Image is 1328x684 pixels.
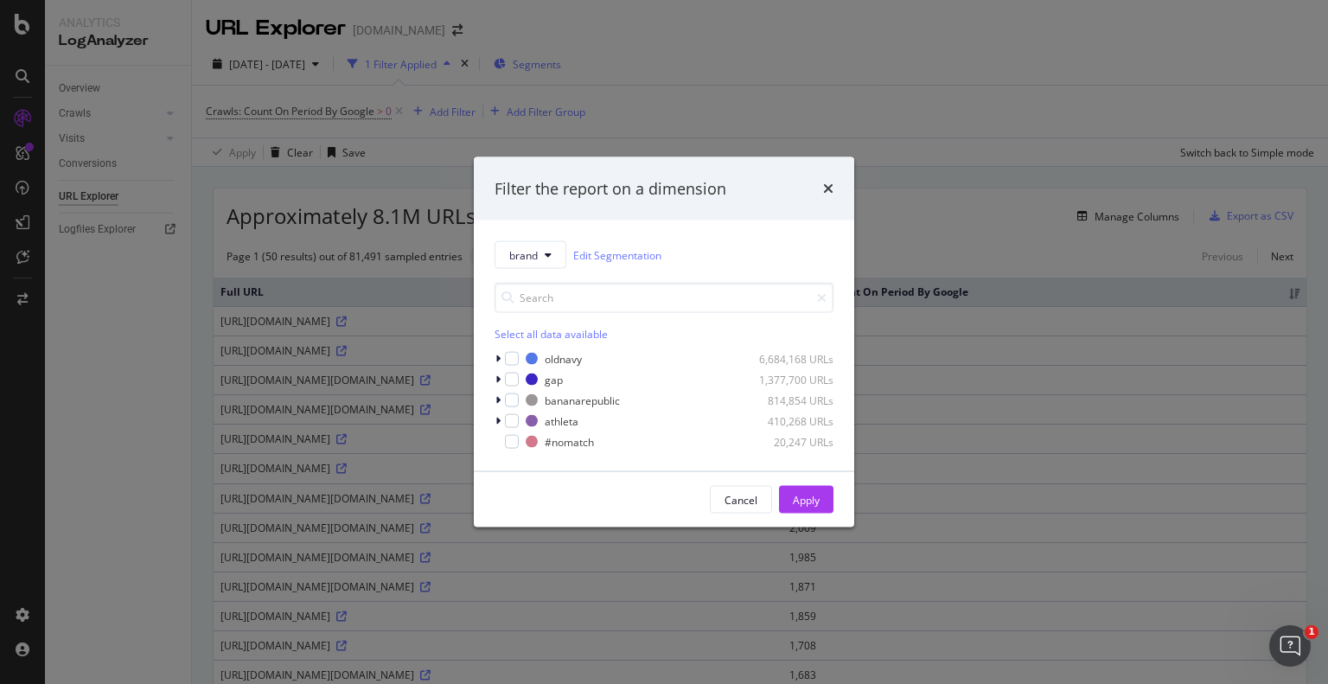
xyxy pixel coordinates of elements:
[545,372,563,387] div: gap
[1269,625,1311,667] iframe: Intercom live chat
[710,486,772,514] button: Cancel
[823,177,833,200] div: times
[749,351,833,366] div: 6,684,168 URLs
[749,372,833,387] div: 1,377,700 URLs
[495,283,833,313] input: Search
[793,492,820,507] div: Apply
[749,393,833,407] div: 814,854 URLs
[749,434,833,449] div: 20,247 URLs
[749,413,833,428] div: 410,268 URLs
[474,157,854,527] div: modal
[545,434,594,449] div: #nomatch
[1305,625,1318,639] span: 1
[509,247,538,262] span: brand
[495,327,833,342] div: Select all data available
[779,486,833,514] button: Apply
[545,413,578,428] div: athleta
[725,492,757,507] div: Cancel
[495,241,566,269] button: brand
[545,351,582,366] div: oldnavy
[573,246,661,264] a: Edit Segmentation
[495,177,726,200] div: Filter the report on a dimension
[545,393,620,407] div: bananarepublic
